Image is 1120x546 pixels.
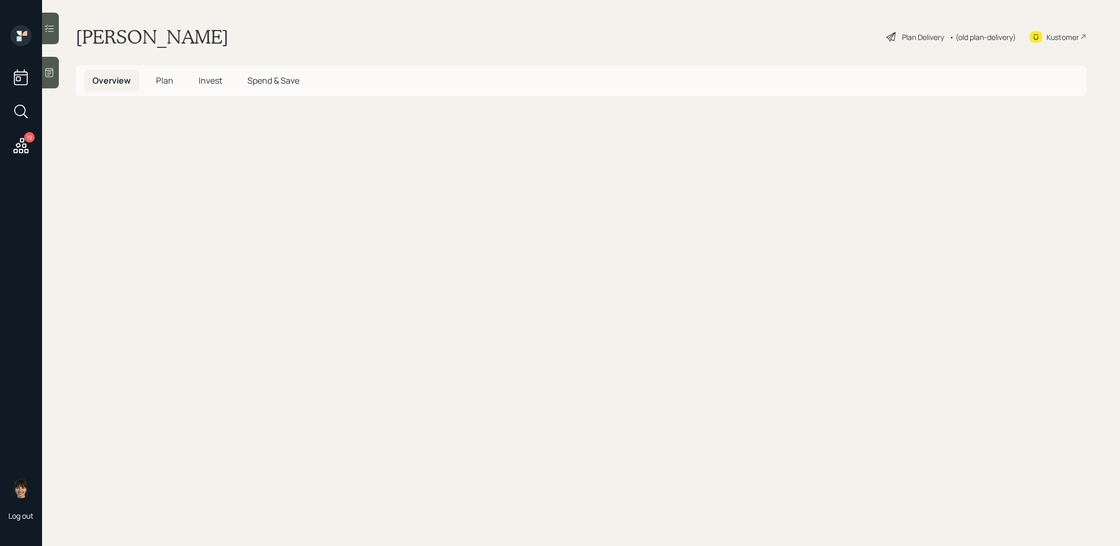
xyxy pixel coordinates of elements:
[247,75,299,86] span: Spend & Save
[8,511,34,521] div: Log out
[92,75,131,86] span: Overview
[199,75,222,86] span: Invest
[1046,32,1079,43] div: Kustomer
[902,32,944,43] div: Plan Delivery
[156,75,173,86] span: Plan
[11,477,32,498] img: treva-nostdahl-headshot.png
[949,32,1016,43] div: • (old plan-delivery)
[24,132,35,143] div: 19
[76,25,229,48] h1: [PERSON_NAME]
